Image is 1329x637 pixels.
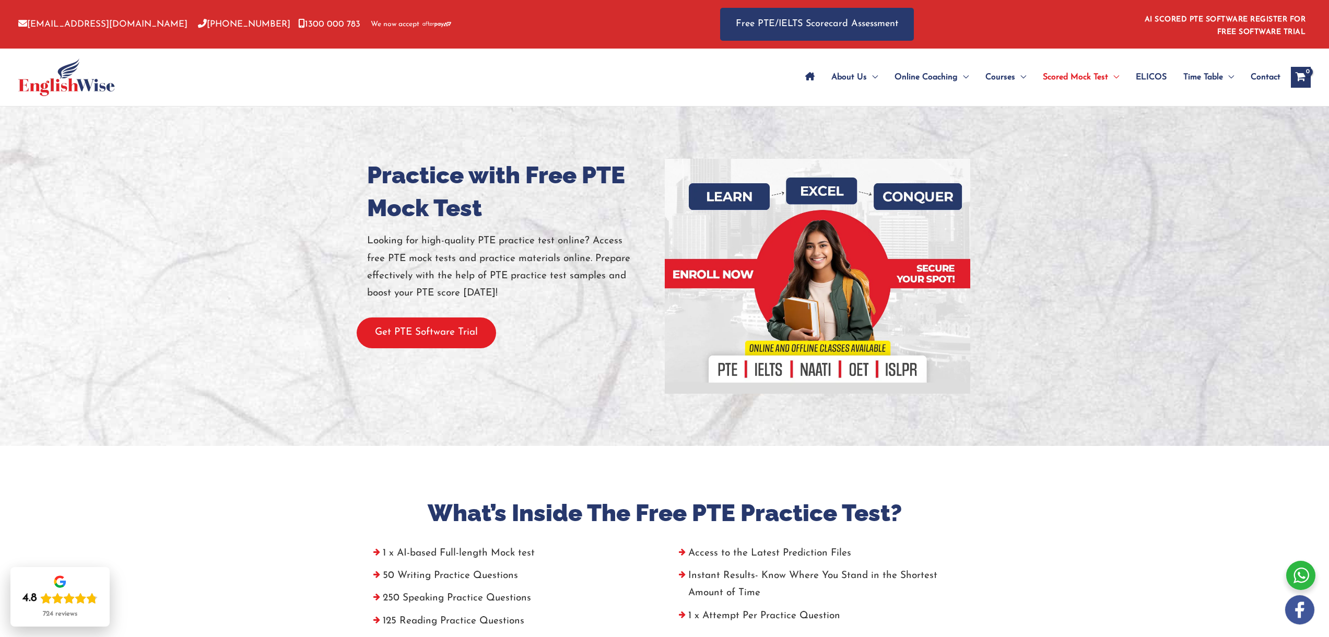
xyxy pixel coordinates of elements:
[977,59,1034,96] a: CoursesMenu Toggle
[1145,16,1306,36] a: AI SCORED PTE SOFTWARE REGISTER FOR FREE SOFTWARE TRIAL
[1223,59,1234,96] span: Menu Toggle
[22,591,98,606] div: Rating: 4.8 out of 5
[43,610,77,618] div: 724 reviews
[886,59,977,96] a: Online CoachingMenu Toggle
[1136,59,1167,96] span: ELICOS
[1127,59,1175,96] a: ELICOS
[673,567,962,607] li: Instant Results- Know Where You Stand in the Shortest Amount of Time
[958,59,969,96] span: Menu Toggle
[673,607,962,630] li: 1 x Attempt Per Practice Question
[422,21,451,27] img: Afterpay-Logo
[1034,59,1127,96] a: Scored Mock TestMenu Toggle
[1138,7,1311,41] aside: Header Widget 1
[1043,59,1108,96] span: Scored Mock Test
[867,59,878,96] span: Menu Toggle
[1175,59,1242,96] a: Time TableMenu Toggle
[357,317,496,348] button: Get PTE Software Trial
[367,567,657,589] li: 50 Writing Practice Questions
[831,59,867,96] span: About Us
[371,19,419,30] span: We now accept
[22,591,37,606] div: 4.8
[673,545,962,567] li: Access to the Latest Prediction Files
[367,159,657,225] h1: Practice with Free PTE Mock Test
[720,8,914,41] a: Free PTE/IELTS Scorecard Assessment
[367,589,657,612] li: 250 Speaking Practice Questions
[367,612,657,635] li: 125 Reading Practice Questions
[367,545,657,567] li: 1 x AI-based Full-length Mock test
[1251,59,1280,96] span: Contact
[1242,59,1280,96] a: Contact
[1108,59,1119,96] span: Menu Toggle
[1291,67,1311,88] a: View Shopping Cart, empty
[1285,595,1314,624] img: white-facebook.png
[367,232,657,302] p: Looking for high-quality PTE practice test online? Access free PTE mock tests and practice materi...
[985,59,1015,96] span: Courses
[298,20,360,29] a: 1300 000 783
[797,59,1280,96] nav: Site Navigation: Main Menu
[895,59,958,96] span: Online Coaching
[367,498,962,529] h2: What’s Inside The Free PTE Practice Test?
[823,59,886,96] a: About UsMenu Toggle
[1015,59,1026,96] span: Menu Toggle
[357,327,496,337] a: Get PTE Software Trial
[198,20,290,29] a: [PHONE_NUMBER]
[18,58,115,96] img: cropped-ew-logo
[1183,59,1223,96] span: Time Table
[18,20,187,29] a: [EMAIL_ADDRESS][DOMAIN_NAME]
